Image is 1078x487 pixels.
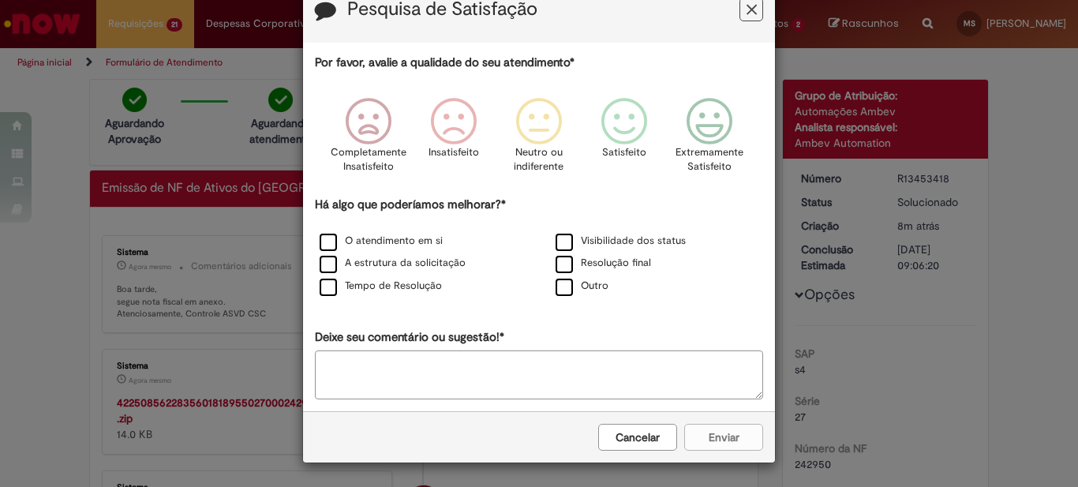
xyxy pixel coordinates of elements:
div: Há algo que poderíamos melhorar?* [315,197,763,298]
p: Extremamente Satisfeito [676,145,743,174]
label: O atendimento em si [320,234,443,249]
p: Satisfeito [602,145,646,160]
label: A estrutura da solicitação [320,256,466,271]
p: Insatisfeito [429,145,479,160]
p: Neutro ou indiferente [511,145,567,174]
div: Insatisfeito [414,86,494,194]
label: Outro [556,279,608,294]
label: Por favor, avalie a qualidade do seu atendimento* [315,54,575,71]
label: Deixe seu comentário ou sugestão!* [315,329,504,346]
div: Neutro ou indiferente [499,86,579,194]
div: Extremamente Satisfeito [669,86,750,194]
button: Cancelar [598,424,677,451]
div: Completamente Insatisfeito [328,86,408,194]
label: Resolução final [556,256,651,271]
label: Visibilidade dos status [556,234,686,249]
div: Satisfeito [584,86,664,194]
label: Tempo de Resolução [320,279,442,294]
p: Completamente Insatisfeito [331,145,406,174]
